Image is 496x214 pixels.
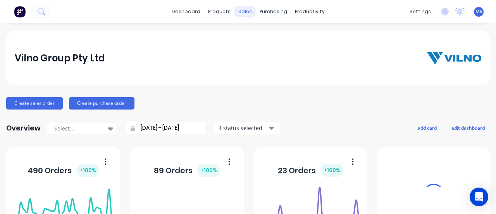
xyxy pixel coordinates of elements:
div: purchasing [256,6,291,17]
div: Overview [6,120,41,136]
div: products [204,6,234,17]
button: edit dashboard [446,123,490,133]
div: Vilno Group Pty Ltd [15,50,105,66]
div: + 100 % [76,164,99,177]
div: 490 Orders [28,164,99,177]
div: Open Intercom Messenger [470,188,488,206]
div: productivity [291,6,329,17]
img: Factory [14,6,26,17]
img: Vilno Group Pty Ltd [427,52,481,64]
div: + 100 % [320,164,343,177]
button: Create sales order [6,97,63,110]
button: 4 status selected [214,122,280,134]
div: 89 Orders [154,164,220,177]
div: 4 status selected [219,124,267,132]
div: 23 Orders [278,164,343,177]
div: settings [406,6,435,17]
div: sales [234,6,256,17]
button: add card [413,123,442,133]
span: MV [475,8,482,15]
button: Create purchase order [69,97,134,110]
a: dashboard [168,6,204,17]
div: + 100 % [197,164,220,177]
